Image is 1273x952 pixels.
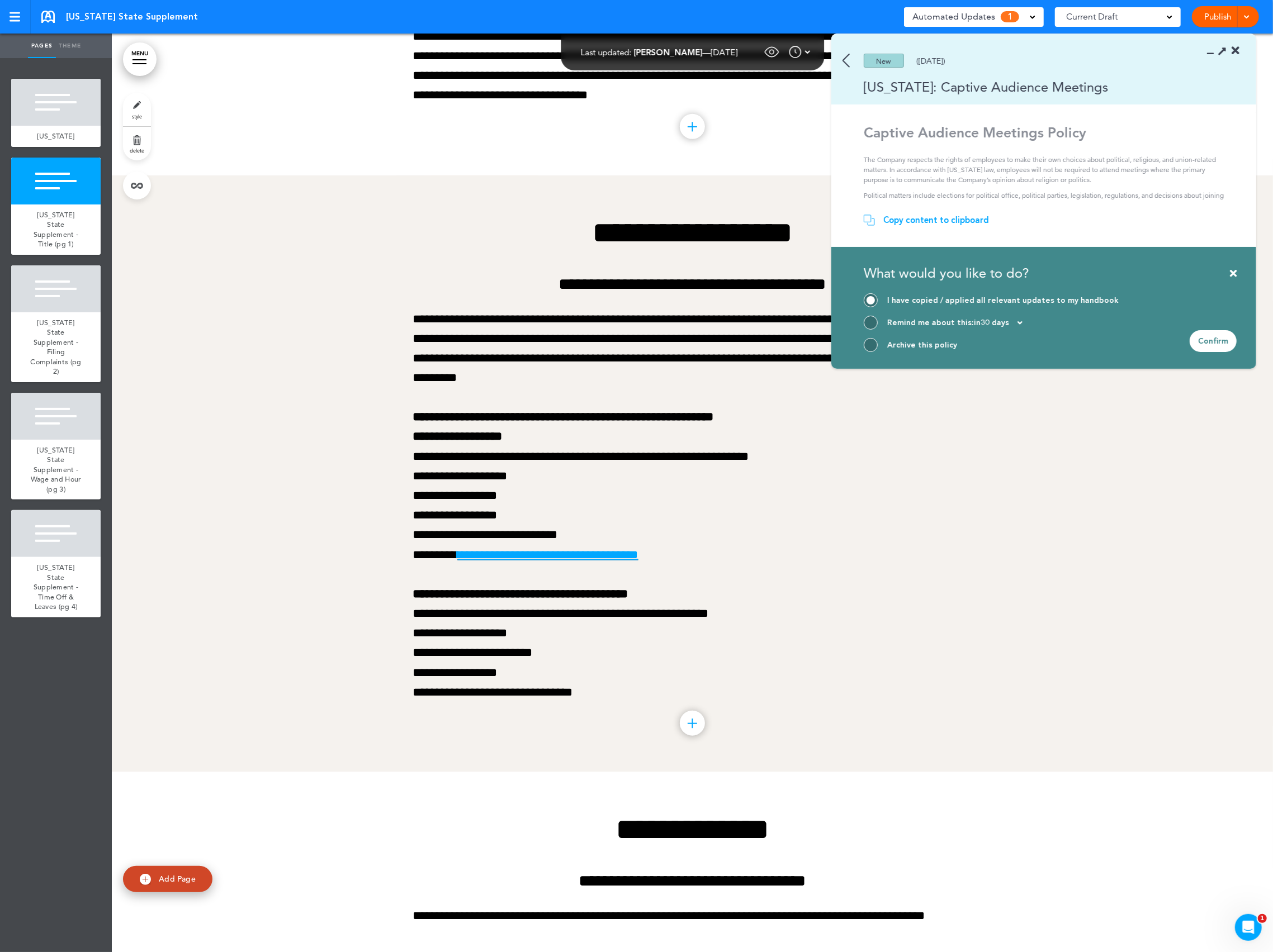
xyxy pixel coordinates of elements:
[66,11,198,23] span: [US_STATE] State Supplement
[887,295,1119,306] div: I have copied / applied all relevant updates to my handbook
[11,312,101,382] a: [US_STATE] State Supplement - Filing Complaints (pg 2)
[763,44,780,60] img: eye_approvals.svg
[34,210,79,249] span: [US_STATE] State Supplement - Title (pg 1)
[788,45,802,59] img: time.svg
[159,874,196,884] span: Add Page
[132,113,142,120] span: style
[30,318,81,377] span: [US_STATE] State Supplement - Filing Complaints (pg 2)
[864,54,904,68] div: New
[11,557,101,617] a: [US_STATE] State Supplement - Time Off & Leaves (pg 4)
[31,445,82,494] span: [US_STATE] State Supplement - Wage and Hour (pg 3)
[864,215,875,226] img: copy.svg
[123,866,212,892] a: Add Page
[912,9,995,25] span: Automated Updates
[916,57,945,65] div: ([DATE])
[130,147,144,154] span: delete
[581,47,632,58] span: Last updated:
[711,47,738,58] span: [DATE]
[1001,11,1019,22] span: 1
[864,264,1237,293] div: What would you like to do?
[28,34,56,58] a: Pages
[887,340,957,350] div: Archive this policy
[11,440,101,500] a: [US_STATE] State Supplement - Wage and Hour (pg 3)
[140,874,151,885] img: add.svg
[634,47,703,58] span: [PERSON_NAME]
[864,155,1227,185] p: The Company respects the rights of employees to make their own choices about political, religious...
[11,204,101,255] a: [US_STATE] State Supplement - Title (pg 1)
[805,45,810,59] img: arrow-down-white.svg
[123,42,157,76] a: MENU
[581,48,738,56] div: —
[843,54,850,68] img: back.svg
[981,319,1009,327] span: 30 days
[1190,330,1237,352] div: Confirm
[11,126,101,147] a: [US_STATE]
[974,319,1023,327] div: in
[883,215,989,226] div: Copy content to clipboard
[831,78,1224,96] div: [US_STATE]: Captive Audience Meetings
[1200,6,1236,27] a: Publish
[864,191,1227,211] p: Political matters include elections for political office, political parties, legislation, regulat...
[123,127,151,160] a: delete
[1066,9,1118,25] span: Current Draft
[37,131,75,141] span: [US_STATE]
[864,124,1086,141] strong: Captive Audience Meetings Policy
[34,563,79,611] span: [US_STATE] State Supplement - Time Off & Leaves (pg 4)
[123,93,151,126] a: style
[1258,914,1267,923] span: 1
[56,34,84,58] a: Theme
[887,317,974,328] span: Remind me about this:
[1235,914,1262,941] iframe: Intercom live chat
